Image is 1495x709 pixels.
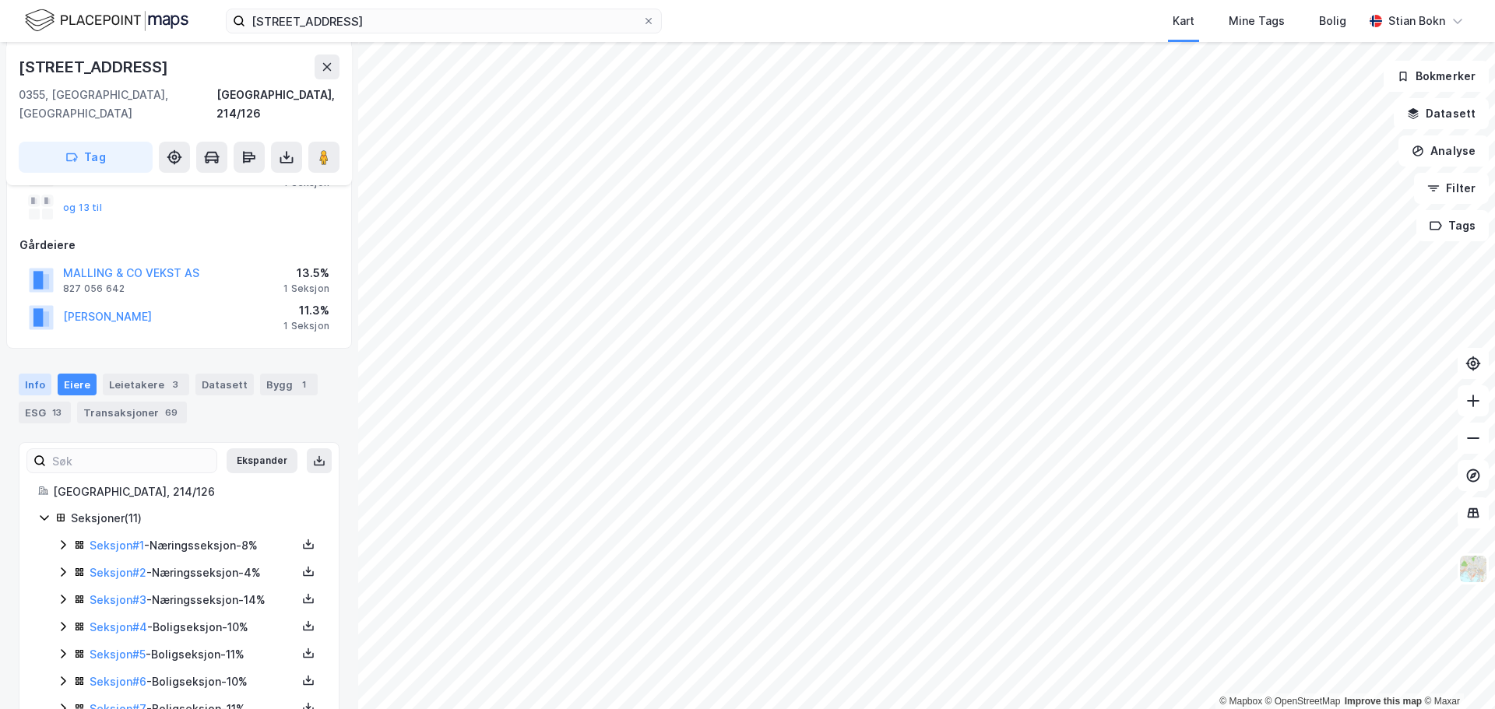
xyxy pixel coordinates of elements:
div: 0355, [GEOGRAPHIC_DATA], [GEOGRAPHIC_DATA] [19,86,216,123]
a: Seksjon#2 [90,566,146,579]
div: Transaksjoner [77,402,187,423]
img: Z [1458,554,1488,584]
div: 13 [49,405,65,420]
div: Mine Tags [1229,12,1285,30]
a: Seksjon#4 [90,620,147,634]
button: Analyse [1398,135,1489,167]
button: Ekspander [227,448,297,473]
div: Datasett [195,374,254,395]
div: Gårdeiere [19,236,339,254]
a: OpenStreetMap [1265,696,1341,707]
div: [GEOGRAPHIC_DATA], 214/126 [53,483,320,501]
div: Seksjoner ( 11 ) [71,509,320,528]
div: - Boligseksjon - 10% [90,618,297,637]
div: - Boligseksjon - 11% [90,645,297,664]
div: 69 [162,405,181,420]
a: Seksjon#1 [90,539,144,552]
div: Kart [1173,12,1194,30]
div: 13.5% [283,264,329,283]
a: Seksjon#5 [90,648,146,661]
div: - Boligseksjon - 10% [90,672,297,691]
a: Mapbox [1219,696,1262,707]
div: 1 [296,377,311,392]
input: Søk [46,449,216,472]
div: Kontrollprogram for chat [1417,634,1495,709]
a: Seksjon#6 [90,675,146,688]
button: Filter [1414,173,1489,204]
div: - Næringsseksjon - 4% [90,563,297,582]
button: Bokmerker [1384,61,1489,92]
div: Eiere [58,374,97,395]
div: Info [19,374,51,395]
div: 3 [167,377,183,392]
button: Tags [1416,210,1489,241]
a: Seksjon#3 [90,593,146,606]
div: [STREET_ADDRESS] [19,54,171,79]
img: logo.f888ab2527a4732fd821a326f86c7f29.svg [25,7,188,34]
div: 1 Seksjon [283,320,329,332]
div: Bolig [1319,12,1346,30]
div: Leietakere [103,374,189,395]
input: Søk på adresse, matrikkel, gårdeiere, leietakere eller personer [245,9,642,33]
iframe: Chat Widget [1417,634,1495,709]
div: 1 Seksjon [283,283,329,295]
button: Tag [19,142,153,173]
div: Stian Bokn [1388,12,1445,30]
div: ESG [19,402,71,423]
div: 11.3% [283,301,329,320]
div: 827 056 642 [63,283,125,295]
div: Bygg [260,374,318,395]
div: - Næringsseksjon - 14% [90,591,297,609]
button: Datasett [1394,98,1489,129]
a: Improve this map [1345,696,1422,707]
div: [GEOGRAPHIC_DATA], 214/126 [216,86,339,123]
div: - Næringsseksjon - 8% [90,536,297,555]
